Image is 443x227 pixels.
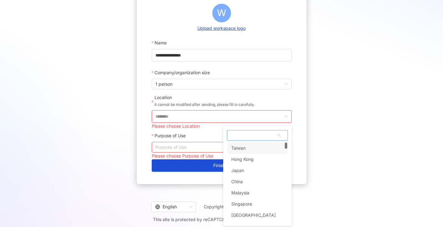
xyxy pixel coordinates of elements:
[152,159,292,172] button: Finished
[231,143,246,154] div: Taiwan
[152,37,171,49] label: Name
[153,216,290,223] span: This site is protected by reCAPTCHA
[152,66,214,79] label: Company/organization size
[284,115,288,118] span: down
[152,129,190,142] label: Purpose of Use
[231,176,243,187] div: China
[228,154,287,165] div: Hong Kong
[155,79,288,89] span: 1 person
[228,176,287,187] div: China
[152,152,292,159] div: Please choose Purpose of Use
[231,154,254,165] div: Hong Kong
[152,123,292,129] div: Please choose Location
[228,210,287,221] div: Thailand
[228,198,287,210] div: Singapore
[231,198,252,210] div: Singapore
[196,25,247,32] button: Upload workspace logo
[213,163,230,168] span: Finished
[217,6,226,20] span: W
[228,165,287,176] div: Japan
[155,202,187,212] div: English
[155,102,255,108] p: It cannot be modified after sending, please fill in carefully.
[231,210,276,221] div: [GEOGRAPHIC_DATA]
[204,203,292,211] span: Copyright © 2025 All Rights Reserved.
[152,49,292,61] input: Name
[155,94,255,101] div: Location
[231,165,244,176] div: Japan
[228,143,287,154] div: Taiwan
[231,187,249,198] div: Malaysia
[228,187,287,198] div: Malaysia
